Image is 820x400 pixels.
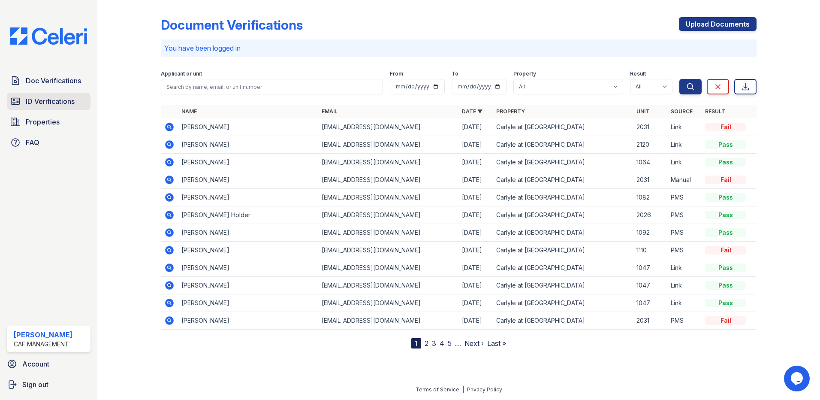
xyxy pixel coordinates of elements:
[178,189,318,206] td: [PERSON_NAME]
[318,154,458,171] td: [EMAIL_ADDRESS][DOMAIN_NAME]
[318,294,458,312] td: [EMAIL_ADDRESS][DOMAIN_NAME]
[633,206,667,224] td: 2026
[679,17,757,31] a: Upload Documents
[411,338,421,348] div: 1
[458,206,493,224] td: [DATE]
[493,189,633,206] td: Carlyle at [GEOGRAPHIC_DATA]
[462,386,464,393] div: |
[448,339,452,348] a: 5
[705,228,746,237] div: Pass
[318,277,458,294] td: [EMAIL_ADDRESS][DOMAIN_NAME]
[458,118,493,136] td: [DATE]
[178,277,318,294] td: [PERSON_NAME]
[178,294,318,312] td: [PERSON_NAME]
[464,339,484,348] a: Next ›
[178,259,318,277] td: [PERSON_NAME]
[705,123,746,131] div: Fail
[458,136,493,154] td: [DATE]
[318,224,458,242] td: [EMAIL_ADDRESS][DOMAIN_NAME]
[705,176,746,184] div: Fail
[705,299,746,307] div: Pass
[633,242,667,259] td: 1110
[3,376,94,393] a: Sign out
[458,312,493,330] td: [DATE]
[3,355,94,373] a: Account
[705,211,746,219] div: Pass
[26,137,39,148] span: FAQ
[458,171,493,189] td: [DATE]
[493,294,633,312] td: Carlyle at [GEOGRAPHIC_DATA]
[22,379,48,390] span: Sign out
[667,312,702,330] td: PMS
[633,277,667,294] td: 1047
[633,259,667,277] td: 1047
[181,108,197,115] a: Name
[458,189,493,206] td: [DATE]
[161,79,383,94] input: Search by name, email, or unit number
[425,339,428,348] a: 2
[513,70,536,77] label: Property
[178,118,318,136] td: [PERSON_NAME]
[633,171,667,189] td: 2031
[26,117,60,127] span: Properties
[452,70,458,77] label: To
[14,330,72,340] div: [PERSON_NAME]
[440,339,444,348] a: 4
[667,154,702,171] td: Link
[26,76,81,86] span: Doc Verifications
[784,366,811,391] iframe: chat widget
[667,136,702,154] td: Link
[322,108,338,115] a: Email
[705,316,746,325] div: Fail
[432,339,436,348] a: 3
[633,224,667,242] td: 1092
[633,189,667,206] td: 1082
[318,171,458,189] td: [EMAIL_ADDRESS][DOMAIN_NAME]
[3,27,94,45] img: CE_Logo_Blue-a8612792a0a2168367f1c8372b55b34899dd931a85d93a1a3d3e32e68fde9ad4.png
[7,134,90,151] a: FAQ
[462,108,482,115] a: Date ▼
[467,386,502,393] a: Privacy Policy
[667,189,702,206] td: PMS
[630,70,646,77] label: Result
[705,140,746,149] div: Pass
[178,171,318,189] td: [PERSON_NAME]
[487,339,506,348] a: Last »
[178,312,318,330] td: [PERSON_NAME]
[164,43,753,53] p: You have been logged in
[318,242,458,259] td: [EMAIL_ADDRESS][DOMAIN_NAME]
[7,72,90,89] a: Doc Verifications
[633,136,667,154] td: 2120
[671,108,693,115] a: Source
[161,70,202,77] label: Applicant or unit
[496,108,525,115] a: Property
[178,224,318,242] td: [PERSON_NAME]
[458,242,493,259] td: [DATE]
[390,70,403,77] label: From
[667,171,702,189] td: Manual
[667,277,702,294] td: Link
[667,294,702,312] td: Link
[458,277,493,294] td: [DATE]
[7,113,90,130] a: Properties
[493,206,633,224] td: Carlyle at [GEOGRAPHIC_DATA]
[493,224,633,242] td: Carlyle at [GEOGRAPHIC_DATA]
[318,312,458,330] td: [EMAIL_ADDRESS][DOMAIN_NAME]
[493,259,633,277] td: Carlyle at [GEOGRAPHIC_DATA]
[493,312,633,330] td: Carlyle at [GEOGRAPHIC_DATA]
[705,158,746,167] div: Pass
[667,118,702,136] td: Link
[705,193,746,202] div: Pass
[633,312,667,330] td: 2031
[493,277,633,294] td: Carlyle at [GEOGRAPHIC_DATA]
[636,108,649,115] a: Unit
[178,154,318,171] td: [PERSON_NAME]
[667,259,702,277] td: Link
[455,338,461,348] span: …
[493,171,633,189] td: Carlyle at [GEOGRAPHIC_DATA]
[458,259,493,277] td: [DATE]
[458,224,493,242] td: [DATE]
[318,259,458,277] td: [EMAIL_ADDRESS][DOMAIN_NAME]
[705,281,746,290] div: Pass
